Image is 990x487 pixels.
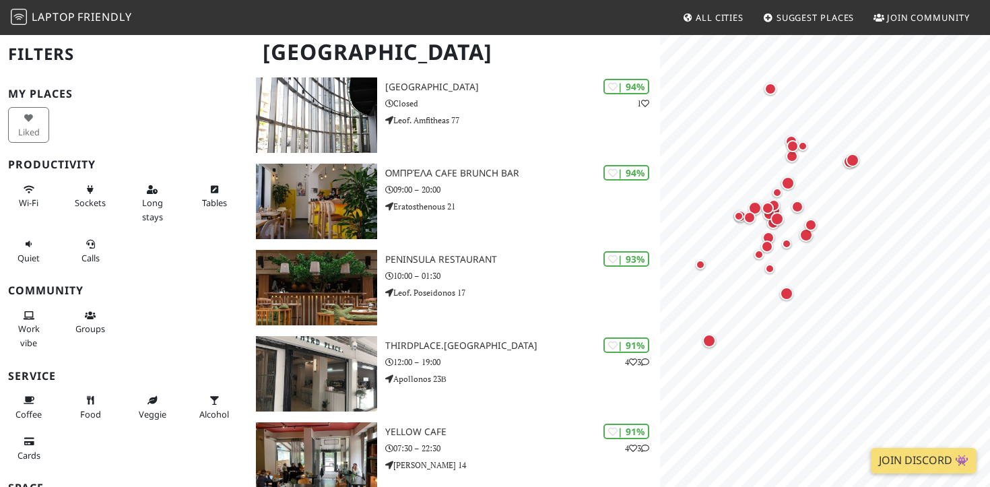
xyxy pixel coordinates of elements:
[783,148,801,165] div: Map marker
[199,408,229,420] span: Alcohol
[779,236,795,252] div: Map marker
[385,356,660,368] p: 12:00 – 19:00
[731,207,749,225] div: Map marker
[696,11,744,24] span: All Cities
[762,261,778,277] div: Map marker
[385,254,660,265] h3: Peninsula Restaurant
[625,442,649,455] p: 4 3
[751,247,767,263] div: Map marker
[603,165,649,181] div: | 94%
[385,372,660,385] p: Apollonos 23Β
[8,158,240,171] h3: Productivity
[385,459,660,472] p: [PERSON_NAME] 14
[75,197,106,209] span: Power sockets
[132,389,173,425] button: Veggie
[385,183,660,196] p: 09:00 – 20:00
[385,97,660,110] p: Closed
[385,200,660,213] p: Eratosthenous 21
[385,269,660,282] p: 10:00 – 01:30
[731,208,747,224] div: Map marker
[256,164,377,239] img: Ομπρέλα Cafe Brunch Bar
[840,152,859,171] div: Map marker
[784,137,801,155] div: Map marker
[8,370,240,383] h3: Service
[777,284,796,303] div: Map marker
[692,257,708,273] div: Map marker
[77,9,131,24] span: Friendly
[18,449,40,461] span: Credit cards
[81,252,100,264] span: Video/audio calls
[795,138,811,154] div: Map marker
[637,97,649,110] p: 1
[887,11,970,24] span: Join Community
[779,174,797,193] div: Map marker
[15,408,42,420] span: Coffee
[789,198,806,216] div: Map marker
[677,5,749,30] a: All Cities
[194,178,235,214] button: Tables
[19,197,38,209] span: Stable Wi-Fi
[746,199,764,218] div: Map marker
[256,336,377,412] img: Thirdplace.Athens
[248,336,661,412] a: Thirdplace.Athens | 91% 43 Thirdplace.[GEOGRAPHIC_DATA] 12:00 – 19:00 Apollonos 23Β
[248,164,661,239] a: Ομπρέλα Cafe Brunch Bar | 94% Ομπρέλα Cafe Brunch Bar 09:00 – 20:00 Eratosthenous 21
[797,226,816,245] div: Map marker
[768,209,787,228] div: Map marker
[80,408,101,420] span: Food
[132,178,173,228] button: Long stays
[18,323,40,348] span: People working
[18,252,40,264] span: Quiet
[759,199,777,217] div: Map marker
[70,304,111,340] button: Groups
[385,114,660,127] p: Leof. Amfitheas 77
[758,238,776,255] div: Map marker
[868,5,975,30] a: Join Community
[741,209,758,226] div: Map marker
[32,9,75,24] span: Laptop
[194,389,235,425] button: Alcohol
[700,331,719,350] div: Map marker
[11,6,132,30] a: LaptopFriendly LaptopFriendly
[385,82,660,93] h3: [GEOGRAPHIC_DATA]
[762,80,779,98] div: Map marker
[202,197,227,209] span: Work-friendly tables
[603,424,649,439] div: | 91%
[385,340,660,352] h3: Thirdplace.[GEOGRAPHIC_DATA]
[8,284,240,297] h3: Community
[8,389,49,425] button: Coffee
[8,34,240,75] h2: Filters
[252,34,658,71] h1: [GEOGRAPHIC_DATA]
[385,426,660,438] h3: Yellow Cafe
[11,9,27,25] img: LaptopFriendly
[256,77,377,153] img: Red Center
[769,185,785,201] div: Map marker
[70,233,111,269] button: Calls
[256,250,377,325] img: Peninsula Restaurant
[139,408,166,420] span: Veggie
[760,229,777,247] div: Map marker
[783,133,800,150] div: Map marker
[248,250,661,325] a: Peninsula Restaurant | 93% Peninsula Restaurant 10:00 – 01:30 Leof. Poseidonos 17
[777,11,855,24] span: Suggest Places
[802,216,820,234] div: Map marker
[603,251,649,267] div: | 93%
[8,430,49,466] button: Cards
[758,5,860,30] a: Suggest Places
[603,337,649,353] div: | 91%
[8,178,49,214] button: Wi-Fi
[871,448,977,474] a: Join Discord 👾
[760,205,778,223] div: Map marker
[765,197,783,214] div: Map marker
[8,88,240,100] h3: My Places
[70,178,111,214] button: Sockets
[8,233,49,269] button: Quiet
[75,323,105,335] span: Group tables
[248,77,661,153] a: Red Center | 94% 1 [GEOGRAPHIC_DATA] Closed Leof. Amfitheas 77
[142,197,163,222] span: Long stays
[625,356,649,368] p: 4 3
[385,286,660,299] p: Leof. Poseidonos 17
[385,442,660,455] p: 07:30 – 22:30
[8,304,49,354] button: Work vibe
[70,389,111,425] button: Food
[843,151,862,170] div: Map marker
